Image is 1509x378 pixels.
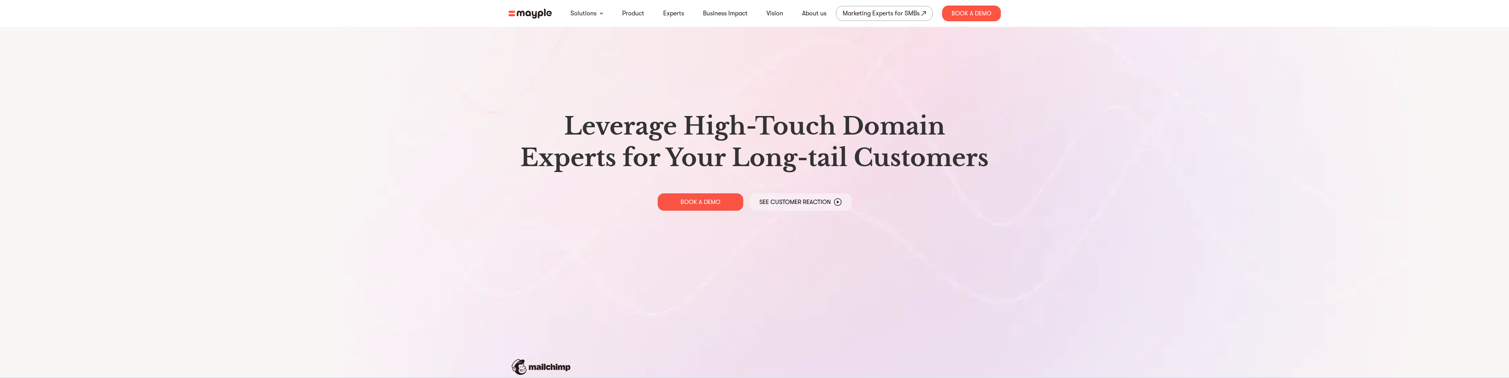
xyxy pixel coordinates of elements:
a: Product [622,9,644,18]
a: Business Impact [703,9,748,18]
img: arrow-down [600,12,603,15]
a: BOOK A DEMO [658,193,743,211]
p: BOOK A DEMO [681,198,720,206]
a: Vision [767,9,783,18]
div: Book A Demo [942,6,1001,21]
a: Marketing Experts for SMBs [836,6,933,21]
div: Marketing Experts for SMBs [843,8,920,19]
a: About us [802,9,826,18]
img: mayple-logo [509,9,552,19]
a: Solutions [570,9,596,18]
iframe: Chat Widget [1470,340,1509,378]
img: mailchimp-logo [512,359,570,375]
p: See Customer Reaction [759,198,831,206]
a: See Customer Reaction [750,193,852,211]
h1: Leverage High-Touch Domain Experts for Your Long-tail Customers [515,110,995,174]
a: Experts [663,9,684,18]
